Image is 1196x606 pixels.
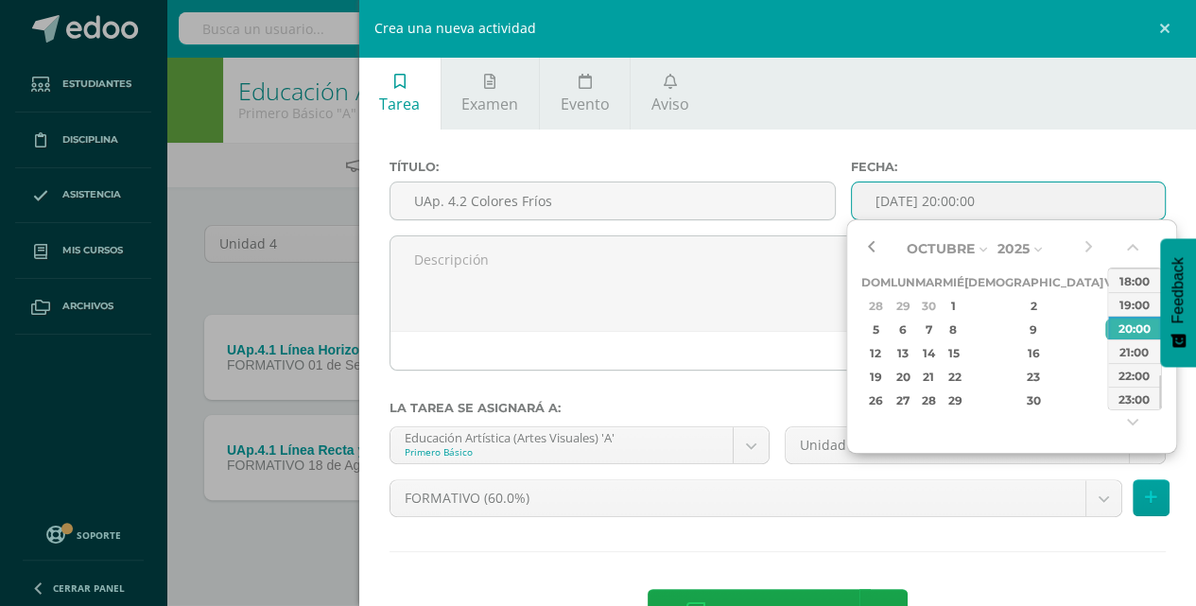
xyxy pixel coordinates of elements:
[945,342,962,364] div: 15
[800,427,1115,463] span: Unidad 4
[442,57,539,130] a: Examen
[1105,342,1122,364] div: 17
[907,240,975,257] span: Octubre
[915,270,943,294] th: Mar
[560,94,609,114] span: Evento
[1108,316,1161,339] div: 20:00
[1105,366,1122,388] div: 24
[1160,238,1196,367] button: Feedback - Mostrar encuesta
[978,342,1089,364] div: 16
[997,240,1030,257] span: 2025
[945,319,962,340] div: 8
[964,270,1103,294] th: [DEMOGRAPHIC_DATA]
[851,160,1166,174] label: Fecha:
[1108,268,1161,292] div: 18:00
[390,480,1122,516] a: FORMATIVO (60.0%)
[918,319,940,340] div: 7
[1105,390,1122,411] div: 31
[1108,387,1161,410] div: 23:00
[1105,295,1122,317] div: 3
[1108,363,1161,387] div: 22:00
[864,342,888,364] div: 12
[893,319,912,340] div: 6
[631,57,709,130] a: Aviso
[864,319,888,340] div: 5
[864,295,888,317] div: 28
[978,390,1089,411] div: 30
[945,295,962,317] div: 1
[893,366,912,388] div: 20
[651,94,689,114] span: Aviso
[945,390,962,411] div: 29
[461,94,518,114] span: Examen
[390,160,837,174] label: Título:
[1108,292,1161,316] div: 19:00
[405,445,719,459] div: Primero Básico
[864,390,888,411] div: 26
[1108,339,1161,363] div: 21:00
[390,427,770,463] a: Educación Artística (Artes Visuales) 'A'Primero Básico
[864,366,888,388] div: 19
[918,342,940,364] div: 14
[852,182,1165,219] input: Fecha de entrega
[1170,257,1187,323] span: Feedback
[1108,245,1161,268] div: 17:00
[359,57,441,130] a: Tarea
[861,270,891,294] th: Dom
[918,366,940,388] div: 21
[405,427,719,445] div: Educación Artística (Artes Visuales) 'A'
[891,270,915,294] th: Lun
[786,427,1165,463] a: Unidad 4
[945,366,962,388] div: 22
[943,270,964,294] th: Mié
[1105,319,1122,340] div: 10
[978,319,1089,340] div: 9
[893,342,912,364] div: 13
[405,480,1072,516] span: FORMATIVO (60.0%)
[1103,270,1125,294] th: Vie
[918,390,940,411] div: 28
[390,182,836,219] input: Título
[390,401,1167,415] label: La tarea se asignará a:
[978,366,1089,388] div: 23
[379,94,420,114] span: Tarea
[918,295,940,317] div: 30
[978,295,1089,317] div: 2
[893,390,912,411] div: 27
[540,57,630,130] a: Evento
[893,295,912,317] div: 29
